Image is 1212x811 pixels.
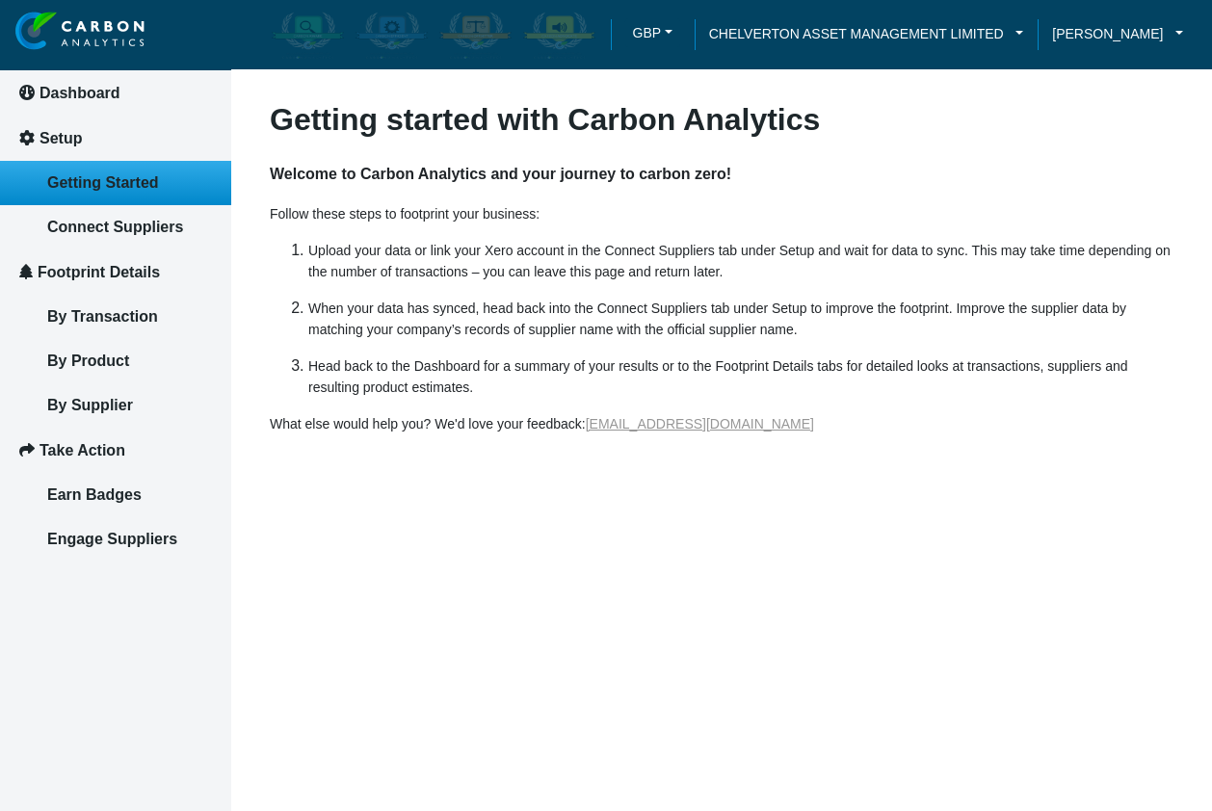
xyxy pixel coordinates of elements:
button: GBP [625,18,680,47]
img: carbon-aware-enabled.png [272,11,344,59]
div: Leave a message [129,108,353,133]
img: carbon-efficient-enabled.png [356,11,428,59]
div: Carbon Advocate [519,7,599,63]
div: Carbon Offsetter [435,7,515,63]
img: insight-logo-2.png [15,12,145,51]
span: Setup [40,130,82,146]
div: Navigation go back [21,106,50,135]
span: Earn Badges [47,486,142,503]
p: What else would help you? We'd love your feedback: [270,413,1173,434]
a: [EMAIL_ADDRESS][DOMAIN_NAME] [586,416,814,432]
em: Submit [282,593,350,619]
a: GBPGBP [611,18,695,52]
span: Take Action [40,442,125,458]
span: Engage Suppliers [47,531,177,547]
div: Carbon Efficient [352,7,432,63]
span: Dashboard [40,85,120,101]
input: Enter your email address [25,235,352,277]
span: CHELVERTON ASSET MANAGEMENT LIMITED [709,23,1004,44]
span: By Product [47,353,129,369]
span: [PERSON_NAME] [1052,23,1163,44]
img: carbon-advocate-enabled.png [523,11,595,59]
span: Getting Started [47,174,159,191]
span: By Supplier [47,397,133,413]
img: carbon-offsetter-enabled.png [439,11,512,59]
h4: Welcome to Carbon Analytics and your journey to carbon zero! [270,145,1173,203]
span: By Transaction [47,308,158,325]
span: Footprint Details [38,264,160,280]
input: Enter your last name [25,178,352,221]
a: [PERSON_NAME] [1038,23,1198,44]
div: Minimize live chat window [316,10,362,56]
a: CHELVERTON ASSET MANAGEMENT LIMITED [695,23,1039,44]
p: Head back to the Dashboard for a summary of your results or to the Footprint Details tabs for det... [308,355,1173,398]
p: When your data has synced, head back into the Connect Suppliers tab under Setup to improve the fo... [308,298,1173,340]
span: Connect Suppliers [47,219,183,235]
h3: Getting started with Carbon Analytics [270,101,1173,138]
textarea: Type your message and click 'Submit' [25,292,352,577]
p: Upload your data or link your Xero account in the Connect Suppliers tab under Setup and wait for ... [308,240,1173,282]
p: Follow these steps to footprint your business: [270,203,1173,224]
div: Carbon Aware [268,7,348,63]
